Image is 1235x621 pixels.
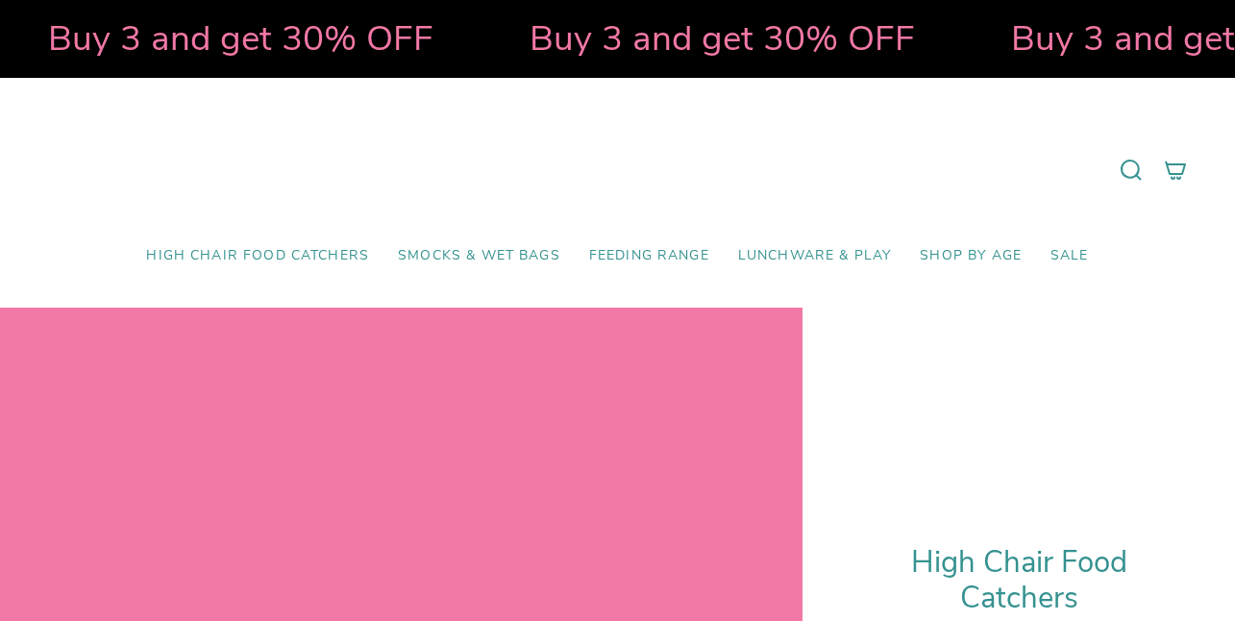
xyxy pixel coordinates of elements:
[1050,248,1089,264] span: SALE
[851,545,1187,617] h1: High Chair Food Catchers
[920,248,1022,264] span: Shop by Age
[146,248,369,264] span: High Chair Food Catchers
[452,107,783,234] a: Mumma’s Little Helpers
[383,234,575,279] a: Smocks & Wet Bags
[524,14,909,62] strong: Buy 3 and get 30% OFF
[905,234,1036,279] a: Shop by Age
[398,248,560,264] span: Smocks & Wet Bags
[724,234,905,279] a: Lunchware & Play
[589,248,709,264] span: Feeding Range
[132,234,383,279] a: High Chair Food Catchers
[575,234,724,279] a: Feeding Range
[1036,234,1103,279] a: SALE
[42,14,428,62] strong: Buy 3 and get 30% OFF
[738,248,891,264] span: Lunchware & Play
